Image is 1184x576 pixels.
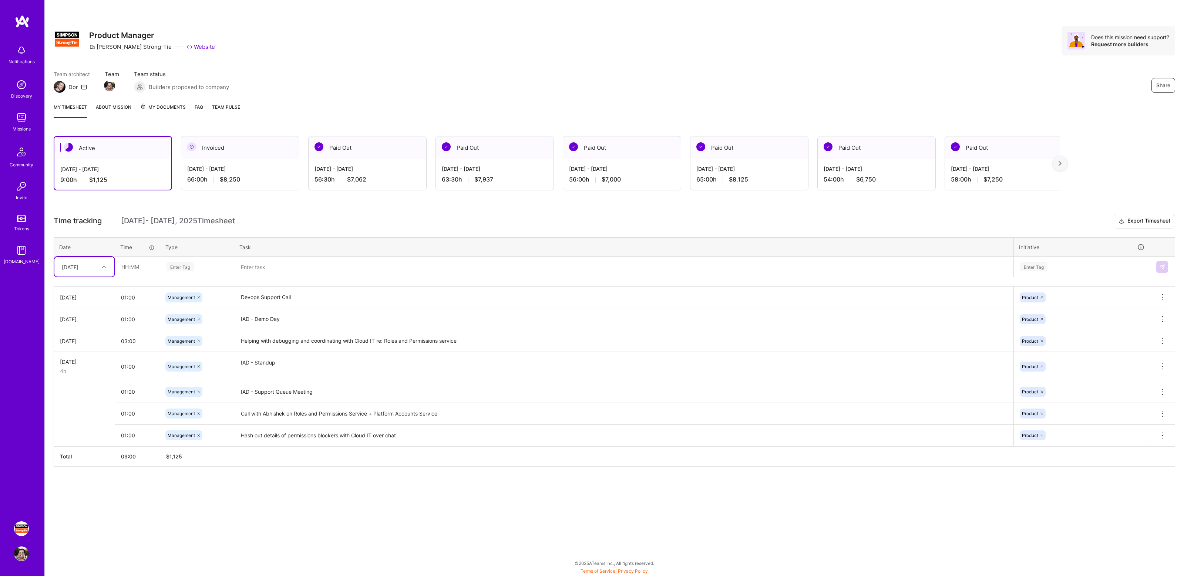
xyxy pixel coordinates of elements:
img: Team Member Avatar [104,80,115,91]
input: HH:MM [115,331,160,351]
img: Active [64,143,73,152]
img: Paid Out [951,142,960,151]
span: Product [1022,411,1038,416]
input: HH:MM [115,309,160,329]
div: 54:00 h [824,176,929,183]
div: 56:00 h [569,176,675,183]
input: HH:MM [115,288,160,307]
a: Team Pulse [212,103,240,118]
div: Discovery [11,92,32,100]
img: Paid Out [442,142,451,151]
div: Invoiced [181,136,299,159]
img: Community [13,143,30,161]
span: Management [168,316,195,322]
a: Simpson Strong-Tie: Product Manager [12,521,31,536]
img: right [1059,161,1062,166]
span: $1,125 [89,176,107,184]
div: [DATE] - [DATE] [187,165,293,173]
img: Avatar [1067,32,1085,50]
div: Initiative [1019,243,1145,251]
div: [PERSON_NAME] Strong-Tie [89,43,172,51]
div: [DATE] [60,337,109,345]
div: Paid Out [690,136,808,159]
span: Product [1022,295,1038,300]
div: Invite [16,194,27,201]
img: Paid Out [696,142,705,151]
input: HH:MM [115,357,160,376]
div: [DATE] [60,358,109,366]
img: Paid Out [824,142,832,151]
div: [DATE] [60,315,109,323]
span: My Documents [140,103,186,111]
a: User Avatar [12,546,31,561]
div: [DOMAIN_NAME] [4,258,40,265]
div: 66:00 h [187,176,293,183]
h3: Product Manager [89,31,215,40]
div: Paid Out [563,136,681,159]
div: Time [120,243,155,251]
a: FAQ [195,103,203,118]
a: Team Member Avatar [105,79,114,92]
div: 58:00 h [951,176,1057,183]
div: 56:30 h [314,176,420,183]
textarea: IAD - Support Queue Meeting [235,382,1013,402]
span: $7,062 [347,176,366,183]
textarea: Devops Support Call [235,287,1013,308]
span: $ 1,125 [166,453,182,460]
th: Type [160,237,234,257]
div: Notifications [9,58,35,65]
div: Enter Tag [166,261,194,272]
a: Website [186,43,215,51]
img: Invoiced [187,142,196,151]
div: [DATE] - [DATE] [314,165,420,173]
img: teamwork [14,110,29,125]
span: Product [1022,433,1038,438]
div: [DATE] - [DATE] [442,165,548,173]
textarea: IAD - Standup [235,353,1013,380]
img: Simpson Strong-Tie: Product Manager [14,521,29,536]
textarea: IAD - Demo Day [235,309,1013,329]
img: Submit [1159,264,1165,270]
span: Management [168,389,195,394]
img: Team Architect [54,81,65,93]
textarea: Call with Abhishek on Roles and Permissions Service + Platform Accounts Service [235,404,1013,424]
span: Management [168,338,195,344]
a: About Mission [96,103,131,118]
span: Product [1022,338,1038,344]
div: Paid Out [309,136,426,159]
span: $8,125 [729,176,748,183]
span: Team Pulse [212,104,240,110]
div: [DATE] [60,294,109,301]
input: HH:MM [115,257,159,277]
div: [DATE] - [DATE] [824,165,929,173]
div: [DATE] - [DATE] [696,165,802,173]
div: Community [10,161,33,169]
span: Team architect [54,70,90,78]
span: $7,000 [602,176,621,183]
div: Request more builders [1091,41,1169,48]
div: Paid Out [945,136,1063,159]
div: Paid Out [436,136,554,159]
button: Share [1151,78,1175,93]
span: Product [1022,364,1038,369]
img: Paid Out [569,142,578,151]
div: Does this mission need support? [1091,34,1169,41]
span: Management [168,433,195,438]
th: Task [234,237,1014,257]
img: User Avatar [14,546,29,561]
div: [DATE] - [DATE] [569,165,675,173]
span: Management [168,411,195,416]
i: icon CompanyGray [89,44,95,50]
span: Team [105,70,119,78]
span: $8,250 [220,176,240,183]
img: bell [14,43,29,58]
button: Export Timesheet [1114,214,1175,228]
div: Missions [13,125,31,133]
span: Share [1156,82,1170,89]
div: Tokens [14,225,29,233]
span: Builders proposed to company [149,83,229,91]
div: [DATE] - [DATE] [60,165,165,173]
span: $6,750 [856,176,876,183]
div: Active [54,137,171,159]
span: Product [1022,389,1038,394]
